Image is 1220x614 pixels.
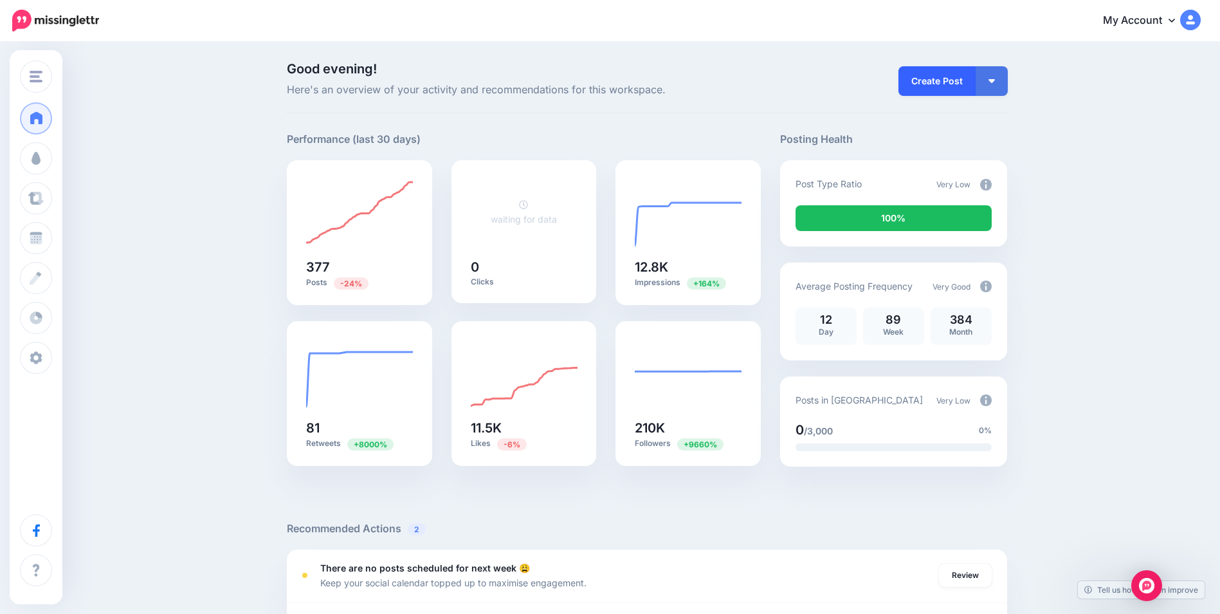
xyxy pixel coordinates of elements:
span: Here's an overview of your activity and recommendations for this workspace. [287,82,761,98]
h5: 0 [471,261,578,274]
img: info-circle-grey.png [980,281,992,292]
p: Post Type Ratio [796,176,862,191]
div: 100% of your posts in the last 30 days were manually created (i.e. were not from Drip Campaigns o... [796,205,992,231]
p: Posts in [GEOGRAPHIC_DATA] [796,393,923,407]
a: My Account [1090,5,1201,37]
p: Clicks [471,277,578,287]
span: 0% [979,424,992,437]
span: Month [949,327,972,337]
p: Retweets [306,438,413,450]
p: Impressions [635,277,742,289]
img: Missinglettr [12,10,99,32]
h5: 210K [635,422,742,434]
span: 0 [796,422,804,438]
p: 89 [869,314,918,326]
span: Very Good [933,282,970,292]
span: Previous period: 496 [334,277,369,290]
h5: Performance (last 30 days) [287,131,421,147]
p: Posts [306,277,413,289]
p: 384 [937,314,985,326]
p: Followers [635,438,742,450]
a: Create Post [898,66,976,96]
span: Previous period: 4.84K [687,277,726,290]
h5: 377 [306,261,413,274]
span: Previous period: 2.15K [677,438,724,451]
a: Tell us how we can improve [1078,581,1205,599]
span: Week [883,327,904,337]
p: Keep your social calendar topped up to maximise engagement. [320,575,587,590]
b: There are no posts scheduled for next week 😩 [320,563,530,573]
p: 12 [802,314,850,326]
span: Very Low [936,180,970,189]
span: Previous period: 12.2K [497,438,527,451]
span: Very Low [936,396,970,405]
span: /3,000 [804,425,833,436]
h5: 81 [306,422,413,434]
a: Review [939,564,992,587]
div: Open Intercom Messenger [1131,570,1162,601]
a: waiting for data [491,199,557,225]
h5: Posting Health [780,131,1007,147]
span: Day [819,327,833,337]
span: 2 [408,523,426,535]
img: arrow-down-white.png [988,79,995,83]
h5: 11.5K [471,422,578,434]
img: info-circle-grey.png [980,179,992,191]
h5: 12.8K [635,261,742,274]
h5: Recommended Actions [287,521,1007,537]
img: info-circle-grey.png [980,395,992,406]
span: Previous period: 1 [347,438,394,451]
div: <div class='status-dot small red margin-right'></div>Error [302,573,307,578]
p: Average Posting Frequency [796,279,913,293]
img: menu.png [30,71,42,82]
span: Good evening! [287,61,377,77]
p: Likes [471,438,578,450]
